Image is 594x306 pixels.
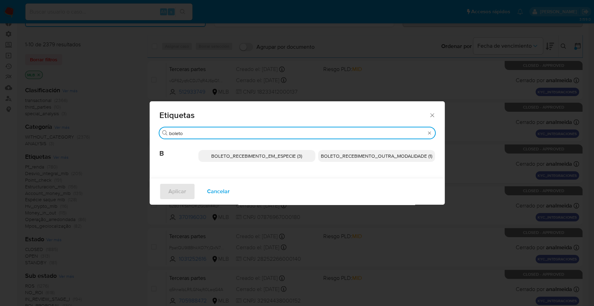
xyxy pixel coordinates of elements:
span: Cancelar [207,184,230,199]
span: B [159,139,198,158]
span: BOLETO_RECEBIMENTO_EM_ESPECIE (3) [211,152,302,159]
button: Cerrar [429,112,435,118]
input: Buscar filtro [169,130,425,136]
div: BOLETO_RECEBIMENTO_EM_ESPECIE (3) [198,150,315,162]
span: BOLETO_RECEBIMENTO_OUTRA_MODALIDADE (1) [321,152,432,159]
button: Borrar [427,130,432,136]
div: BOLETO_RECEBIMENTO_OUTRA_MODALIDADE (1) [318,150,435,162]
span: Etiquetas [159,111,429,119]
button: Buscar [162,130,168,136]
button: Cancelar [198,183,239,200]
